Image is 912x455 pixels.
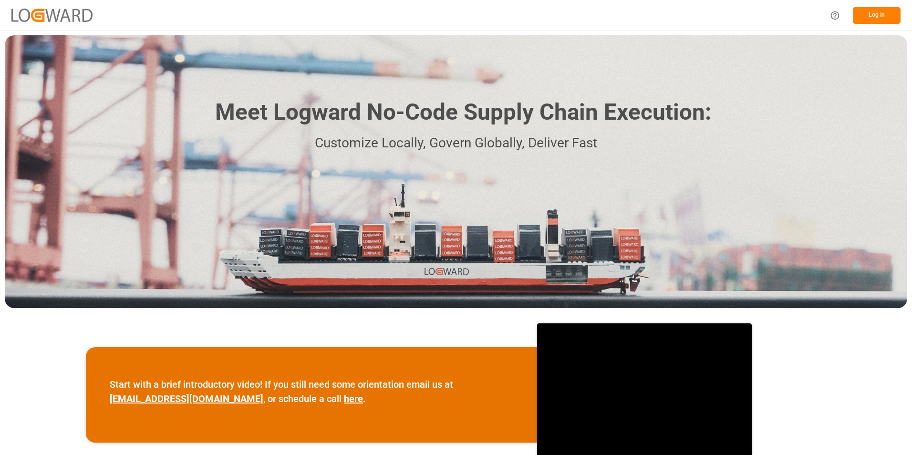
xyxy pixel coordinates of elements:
[853,7,901,24] button: Log In
[110,377,513,406] p: Start with a brief introductory video! If you still need some orientation email us at , or schedu...
[215,95,711,129] h1: Meet Logward No-Code Supply Chain Execution:
[201,133,711,154] p: Customize Locally, Govern Globally, Deliver Fast
[824,5,846,26] button: Help Center
[344,393,363,404] a: here
[11,9,93,21] img: Logward_new_orange.png
[110,393,263,404] a: [EMAIL_ADDRESS][DOMAIN_NAME]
